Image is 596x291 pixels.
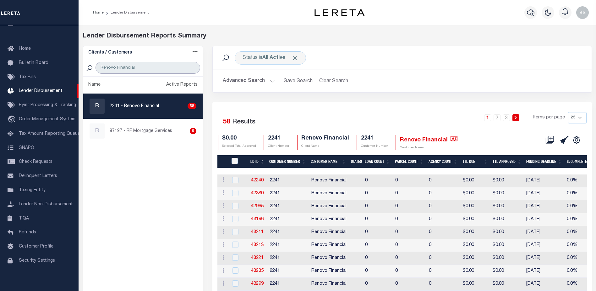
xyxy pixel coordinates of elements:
td: 0.0% [564,213,595,226]
td: Renovo Financial [309,265,349,278]
td: $0.00 [490,174,524,187]
td: 0 [393,265,426,278]
td: 0 [426,200,460,213]
td: $0.00 [490,265,524,278]
th: Ttl Due: activate to sort column ascending [460,155,490,168]
td: $0.00 [460,226,490,239]
li: Lender Disbursement [104,10,149,15]
a: R2241 - Renovo Financial58 [83,94,203,118]
span: Pymt Processing & Tracking [19,103,76,107]
td: 0 [363,187,393,200]
span: Bulletin Board [19,61,48,65]
td: $0.00 [460,265,490,278]
a: Home [93,11,104,14]
td: 0 [426,226,460,239]
a: 42965 [251,204,264,208]
td: 2241 [267,174,309,187]
a: 43211 [251,230,264,234]
p: 87197 - RF Mortgage Services [110,128,172,134]
h4: $0.00 [222,135,256,142]
td: 0 [426,239,460,252]
th: Agency Count: activate to sort column ascending [426,155,460,168]
td: $0.00 [490,239,524,252]
td: Renovo Financial [309,200,349,213]
a: 3 [503,114,510,121]
span: 58 [223,119,230,125]
td: 0.0% [564,239,595,252]
th: LDID [227,155,248,168]
td: Renovo Financial [309,226,349,239]
td: 2241 [267,187,309,200]
td: 0 [393,226,426,239]
td: $0.00 [490,213,524,226]
span: Delinquent Letters [19,174,57,178]
span: Check Requests [19,160,52,164]
td: 0.0% [564,278,595,291]
p: Client Name [301,144,349,149]
td: 0 [363,200,393,213]
td: Renovo Financial [309,252,349,265]
span: Security Settings [19,259,55,263]
td: [DATE] [524,187,564,200]
td: 0 [426,252,460,265]
td: $0.00 [460,239,490,252]
h4: 2241 [361,135,388,142]
td: $0.00 [460,200,490,213]
th: Parcel Count: activate to sort column ascending [392,155,426,168]
span: Items per page [533,114,565,121]
th: Customer Number: activate to sort column ascending [267,155,308,168]
a: 2 [494,114,500,121]
td: 0 [426,278,460,291]
td: 2241 [267,265,309,278]
a: 1 [484,114,491,121]
td: [DATE] [524,278,564,291]
th: Customer Name: activate to sort column ascending [308,155,348,168]
div: R [90,123,105,139]
td: Renovo Financial [309,239,349,252]
td: $0.00 [490,252,524,265]
a: 43196 [251,217,264,221]
button: Advanced Search [223,75,275,87]
span: Tax Bills [19,75,36,79]
td: [DATE] [524,252,564,265]
td: Renovo Financial [309,213,349,226]
span: SNAPQ [19,145,34,150]
td: [DATE] [524,265,564,278]
h5: Clients / Customers [88,50,132,55]
h4: Renovo Financial [400,135,457,144]
a: 42380 [251,191,264,196]
td: 0 [363,252,393,265]
td: 0 [393,278,426,291]
td: 0 [393,213,426,226]
th: % Complete: activate to sort column ascending [564,155,595,168]
div: 0 [190,128,196,134]
i: travel_explore [8,116,18,124]
td: 0.0% [564,200,595,213]
div: Status is [235,51,306,65]
td: $0.00 [490,278,524,291]
span: Tax Amount Reporting Queue [19,132,80,136]
td: 0.0% [564,187,595,200]
td: $0.00 [460,213,490,226]
td: $0.00 [490,226,524,239]
span: Lender Disbursement [19,89,63,93]
td: 2241 [267,226,309,239]
td: 0 [393,252,426,265]
td: 0.0% [564,174,595,187]
th: States [348,155,362,168]
td: Renovo Financial [309,278,349,291]
h4: Renovo Financial [301,135,349,142]
td: $0.00 [460,252,490,265]
div: 58 [188,103,196,109]
p: Customer Name [400,145,457,150]
th: Ttl Approved: activate to sort column ascending [490,155,524,168]
span: Home [19,47,31,51]
td: 0.0% [564,226,595,239]
p: Selected Total Approved [222,144,256,149]
div: Active Reports [166,82,198,88]
span: TIQA [19,216,29,220]
td: $0.00 [460,174,490,187]
b: All Active [262,55,285,60]
span: Order Management System [19,117,75,122]
label: Results [232,117,255,127]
